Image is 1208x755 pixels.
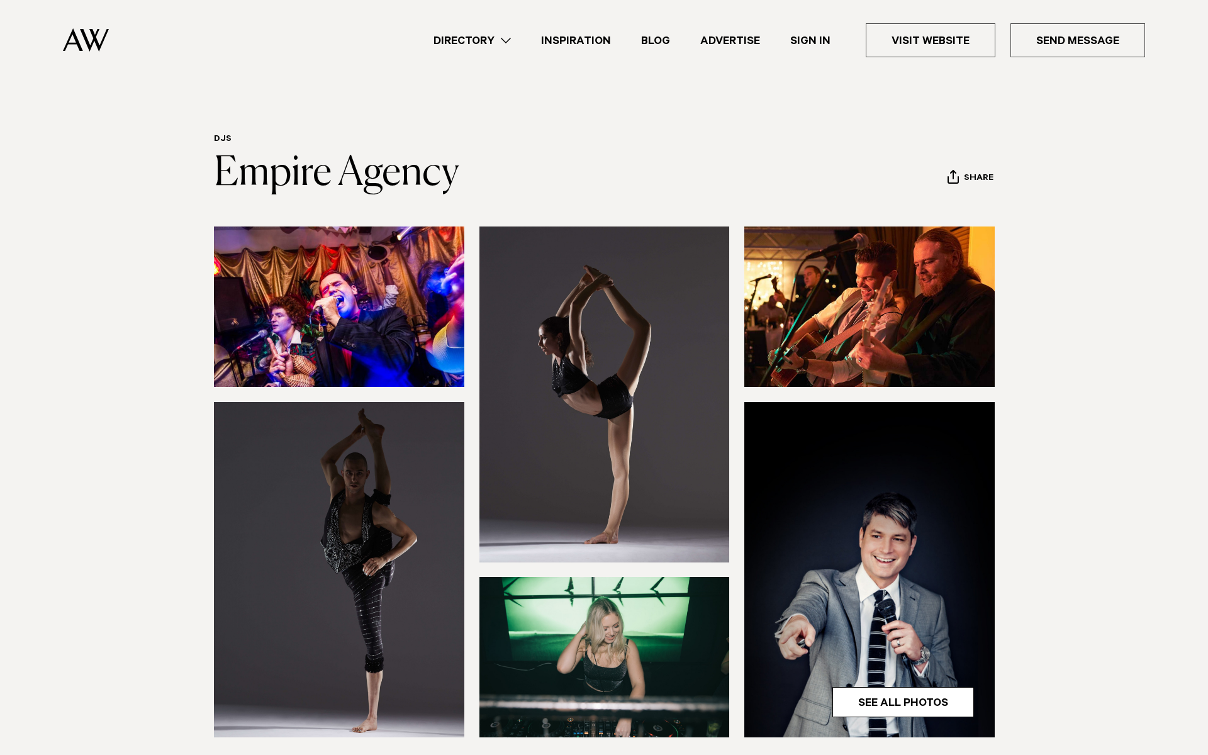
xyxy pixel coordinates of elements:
span: Share [964,173,993,185]
img: Auckland Weddings Logo [63,28,109,52]
a: Advertise [685,32,775,49]
button: Share [947,169,994,188]
a: Empire Agency [214,154,459,194]
a: DJs [214,135,232,145]
a: Inspiration [526,32,626,49]
a: Directory [418,32,526,49]
a: See All Photos [832,687,974,717]
a: Send Message [1010,23,1145,57]
a: Blog [626,32,685,49]
a: Visit Website [866,23,995,57]
a: Sign In [775,32,846,49]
